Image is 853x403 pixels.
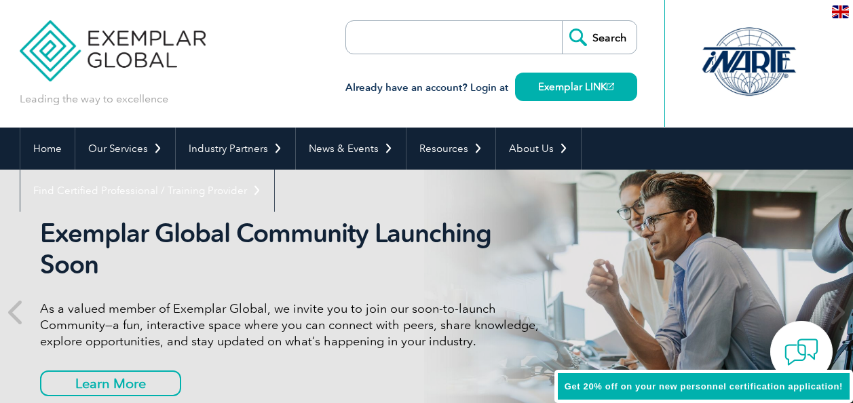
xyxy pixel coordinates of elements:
a: Home [20,128,75,170]
p: Leading the way to excellence [20,92,168,107]
a: Learn More [40,370,181,396]
img: contact-chat.png [784,335,818,369]
span: Get 20% off on your new personnel certification application! [565,381,843,391]
a: Our Services [75,128,175,170]
a: Industry Partners [176,128,295,170]
img: en [832,5,849,18]
a: Resources [406,128,495,170]
a: About Us [496,128,581,170]
a: News & Events [296,128,406,170]
img: open_square.png [607,83,614,90]
a: Find Certified Professional / Training Provider [20,170,274,212]
a: Exemplar LINK [515,73,637,101]
h2: Exemplar Global Community Launching Soon [40,218,549,280]
h3: Already have an account? Login at [345,79,637,96]
input: Search [562,21,637,54]
p: As a valued member of Exemplar Global, we invite you to join our soon-to-launch Community—a fun, ... [40,301,549,349]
